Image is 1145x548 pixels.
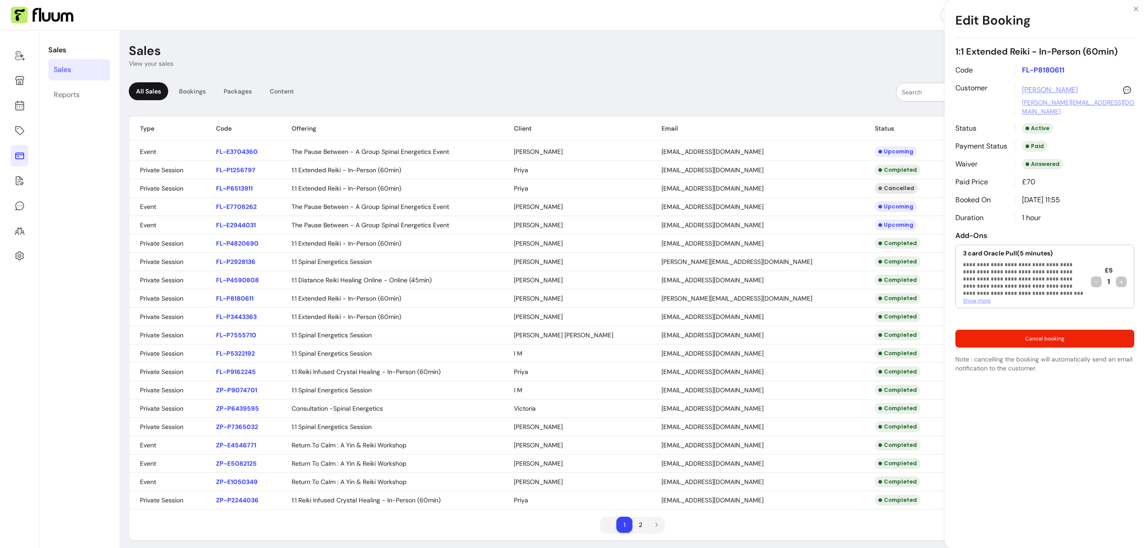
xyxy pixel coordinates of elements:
div: £70 [1014,177,1134,187]
div: Active [1022,123,1053,134]
div: + [1116,276,1127,287]
a: [PERSON_NAME] [1022,85,1078,95]
p: Code [955,65,1007,76]
span: Show more [963,297,991,304]
p: 1:1 Extended Reiki - In-Person (60min) [955,45,1134,58]
p: Customer [955,83,1007,116]
div: Answered [1022,159,1063,170]
h1: Edit Booking [955,4,1134,38]
button: Close [1129,2,1143,16]
div: [DATE] 11:55 [1014,195,1134,205]
p: Paid Price [955,177,1007,187]
button: Cancel booking [955,330,1134,348]
span: 1 [1105,276,1112,287]
p: Note : cancelling the booking will automatically send an email notification to the customer. [955,355,1134,373]
div: 1 hour [1014,212,1134,223]
a: [PERSON_NAME][EMAIL_ADDRESS][DOMAIN_NAME] [1022,98,1134,116]
p: £5 [1105,266,1113,275]
p: Payment Status [955,141,1007,152]
div: - [1091,276,1102,287]
p: FL-P8180611 [1014,65,1134,76]
p: Add-Ons [955,230,1134,241]
p: Status [955,123,1007,134]
p: Booked On [955,195,1007,205]
p: Waiver [955,159,1007,170]
p: Duration [955,212,1007,223]
div: Paid [1022,141,1047,152]
p: 3 card Oracle Pull (5 minutes) [963,249,1084,258]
